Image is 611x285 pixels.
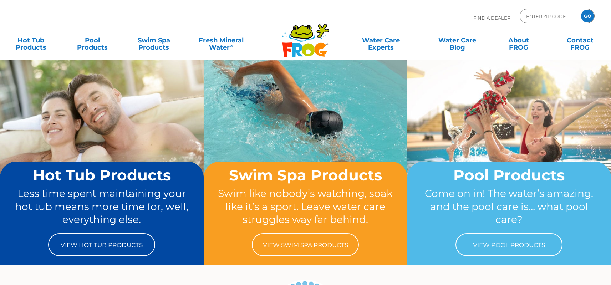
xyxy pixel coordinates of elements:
[433,33,481,47] a: Water CareBlog
[581,10,594,22] input: GO
[68,33,116,47] a: PoolProducts
[455,233,562,256] a: View Pool Products
[342,33,419,47] a: Water CareExperts
[7,33,55,47] a: Hot TubProducts
[14,187,190,226] p: Less time spent maintaining your hot tub means more time for, well, everything else.
[204,60,407,212] img: home-banner-swim-spa-short
[217,167,394,183] h2: Swim Spa Products
[14,167,190,183] h2: Hot Tub Products
[421,187,597,226] p: Come on in! The water’s amazing, and the pool care is… what pool care?
[48,233,155,256] a: View Hot Tub Products
[278,14,333,58] img: Frog Products Logo
[217,187,394,226] p: Swim like nobody’s watching, soak like it’s a sport. Leave water care struggles way far behind.
[407,60,611,212] img: home-banner-pool-short
[556,33,604,47] a: ContactFROG
[130,33,178,47] a: Swim SpaProducts
[191,33,251,47] a: Fresh MineralWater∞
[230,42,233,48] sup: ∞
[421,167,597,183] h2: Pool Products
[252,233,359,256] a: View Swim Spa Products
[495,33,543,47] a: AboutFROG
[473,9,510,27] p: Find A Dealer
